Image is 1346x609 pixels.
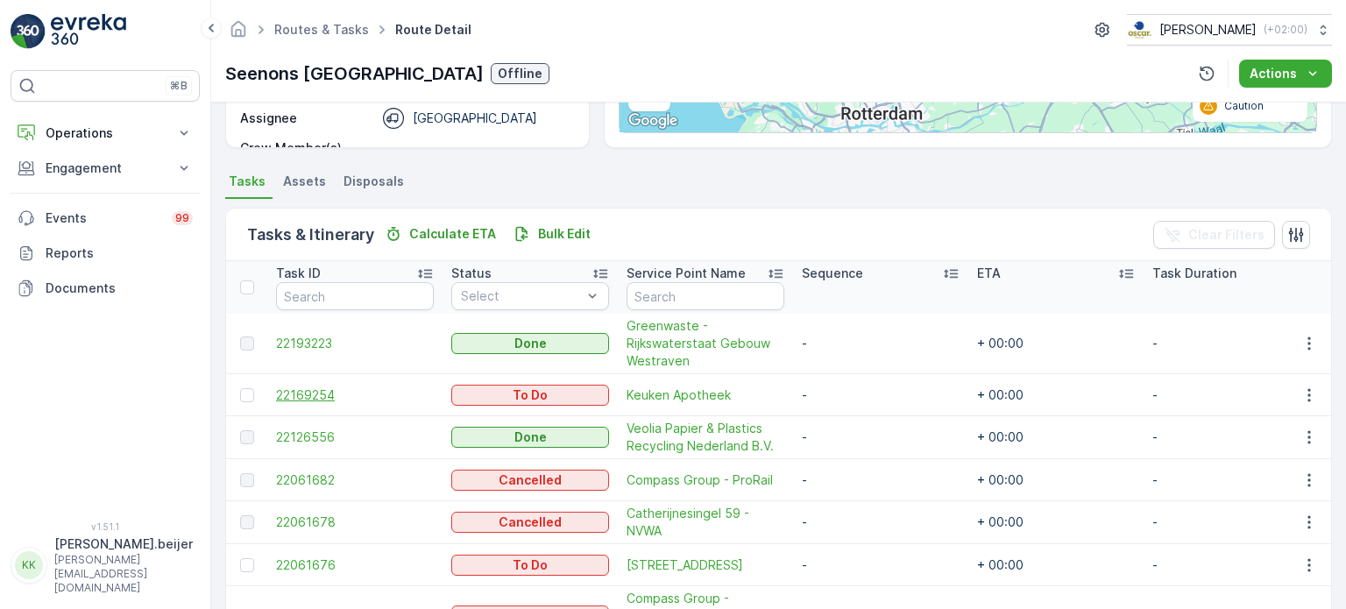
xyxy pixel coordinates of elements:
input: Search [627,282,784,310]
td: - [793,416,968,459]
p: Engagement [46,159,165,177]
p: Clear Filters [1188,226,1265,244]
a: Documents [11,271,200,306]
td: + 00:00 [968,544,1144,586]
p: Calculate ETA [409,225,496,243]
button: Done [451,333,609,354]
td: - [793,459,968,501]
div: Toggle Row Selected [240,558,254,572]
button: To Do [451,555,609,576]
td: + 00:00 [968,459,1144,501]
span: 22169254 [276,386,434,404]
img: logo_light-DOdMpM7g.png [51,14,126,49]
td: - [1144,459,1319,501]
p: Cancelled [499,513,562,531]
p: Crew Member(s) [240,139,369,157]
a: Routes & Tasks [274,22,369,37]
p: [PERSON_NAME][EMAIL_ADDRESS][DOMAIN_NAME] [54,553,193,595]
span: Route Detail [392,21,475,39]
div: Toggle Row Selected [240,388,254,402]
div: Toggle Row Selected [240,336,254,351]
p: Status [451,265,492,282]
td: - [1144,374,1319,416]
input: Search [276,282,434,310]
p: Reports [46,244,193,262]
p: Actions [1250,65,1297,82]
a: Greenwaste - Rijkswaterstaat Gebouw Westraven [627,317,784,370]
p: Seenons [GEOGRAPHIC_DATA] [225,60,484,87]
button: Offline [491,63,549,84]
span: v 1.51.1 [11,521,200,532]
img: Google [624,110,682,132]
div: Toggle Row Selected [240,473,254,487]
span: Catherijnesingel 59 - NVWA [627,505,784,540]
td: - [793,314,968,374]
p: ⌘B [170,79,188,93]
span: 22193223 [276,335,434,352]
p: Done [514,428,547,446]
img: basis-logo_rgb2x.png [1127,20,1152,39]
a: Reports [11,236,200,271]
td: - [1144,544,1319,586]
td: + 00:00 [968,501,1144,544]
p: ETA [977,265,1001,282]
a: Sint Jacobsstraat 16 - Belastingdienst [627,556,784,574]
a: Events99 [11,201,200,236]
a: Open this area in Google Maps (opens a new window) [624,110,682,132]
span: Disposals [344,173,404,190]
p: 99 [175,211,189,225]
td: - [1144,314,1319,374]
p: Assignee [240,110,297,127]
p: - [376,139,570,157]
td: - [793,374,968,416]
p: Tasks & Itinerary [247,223,374,247]
td: - [793,544,968,586]
td: - [1144,416,1319,459]
a: 22061676 [276,556,434,574]
p: [PERSON_NAME].beijer [54,535,193,553]
button: Engagement [11,151,200,186]
p: Offline [498,65,542,82]
span: Tasks [229,173,266,190]
button: To Do [451,385,609,406]
button: Done [451,427,609,448]
p: Select [461,287,582,305]
a: 22126556 [276,428,434,446]
a: 22061678 [276,513,434,531]
button: Actions [1239,60,1332,88]
p: Cancelled [499,471,562,489]
div: Toggle Row Selected [240,430,254,444]
p: [PERSON_NAME] [1159,21,1257,39]
p: Events [46,209,161,227]
img: logo [11,14,46,49]
button: Clear Filters [1153,221,1275,249]
div: Toggle Row Selected [240,515,254,529]
p: Sequence [802,265,863,282]
a: 22061682 [276,471,434,489]
p: Task ID [276,265,321,282]
button: [PERSON_NAME](+02:00) [1127,14,1332,46]
p: ( +02:00 ) [1264,23,1307,37]
button: Operations [11,116,200,151]
a: Veolia Papier & Plastics Recycling Nederland B.V. [627,420,784,455]
button: Cancelled [451,512,609,533]
td: + 00:00 [968,314,1144,374]
p: To Do [513,556,548,574]
button: Bulk Edit [507,223,598,244]
td: - [793,501,968,544]
p: To Do [513,386,548,404]
button: Cancelled [451,470,609,491]
p: [GEOGRAPHIC_DATA] [413,110,537,127]
td: + 00:00 [968,416,1144,459]
td: - [1144,501,1319,544]
p: Service Point Name [627,265,746,282]
a: Keuken Apotheek [627,386,784,404]
span: Compass Group - ProRail [627,471,784,489]
a: Homepage [229,26,248,41]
